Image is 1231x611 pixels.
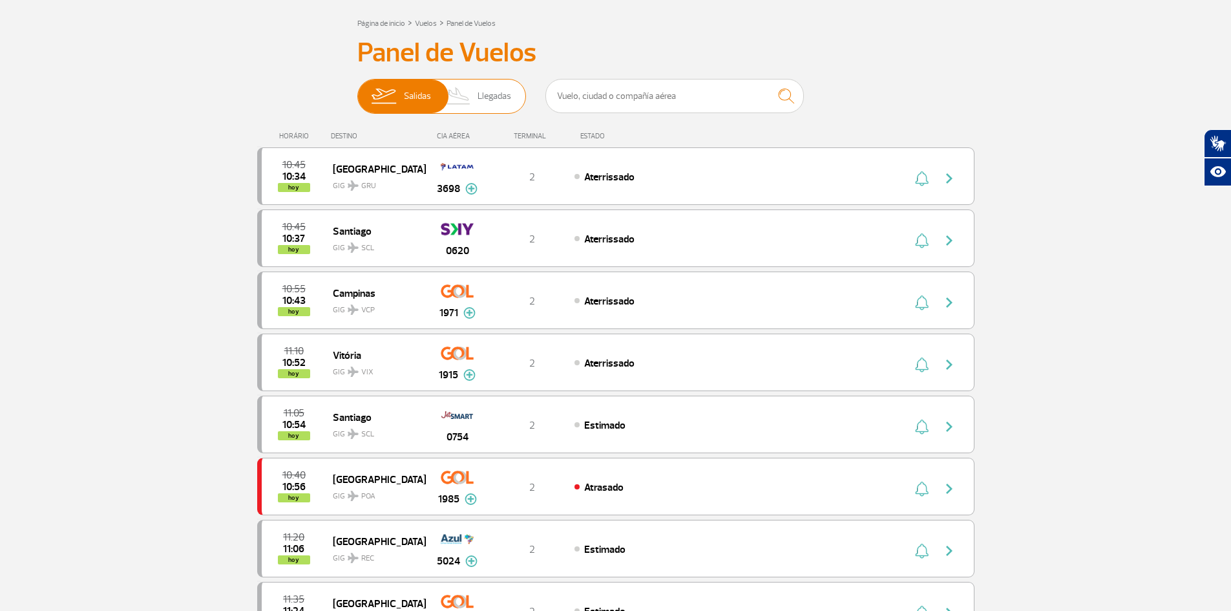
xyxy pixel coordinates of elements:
span: 2 [529,543,535,556]
img: seta-direita-painel-voo.svg [942,357,957,372]
img: sino-painel-voo.svg [915,357,929,372]
span: 2025-08-25 11:10:00 [284,347,304,356]
a: > [408,15,412,30]
span: hoy [278,431,310,440]
span: hoy [278,245,310,254]
img: destiny_airplane.svg [348,553,359,563]
span: hoy [278,183,310,192]
span: SCL [361,429,374,440]
span: Aterrissado [584,171,635,184]
div: CIA AÉREA [425,132,490,140]
span: 2025-08-25 10:34:00 [282,172,306,181]
span: Vitória [333,347,416,363]
span: Santiago [333,222,416,239]
span: 0754 [447,429,468,445]
a: Página de inicio [357,19,405,28]
span: GIG [333,173,416,192]
div: Plugin de acessibilidade da Hand Talk. [1204,129,1231,186]
div: HORÁRIO [261,132,331,140]
span: Estimado [584,419,626,432]
span: 0620 [446,243,469,259]
span: hoy [278,307,310,316]
img: destiny_airplane.svg [348,429,359,439]
span: 2 [529,419,535,432]
span: hoy [278,369,310,378]
img: seta-direita-painel-voo.svg [942,481,957,497]
span: 2025-08-25 10:45:00 [282,160,306,169]
span: POA [361,491,375,502]
span: GIG [333,235,416,254]
span: 1971 [439,305,458,321]
span: GRU [361,180,376,192]
img: seta-direita-painel-voo.svg [942,419,957,434]
div: ESTADO [574,132,679,140]
span: 2025-08-25 10:54:00 [282,420,306,429]
span: 2025-08-25 11:05:00 [284,409,304,418]
span: GIG [333,546,416,564]
span: Santiago [333,409,416,425]
img: seta-direita-painel-voo.svg [942,543,957,559]
img: destiny_airplane.svg [348,367,359,377]
span: GIG [333,297,416,316]
img: sino-painel-voo.svg [915,481,929,497]
span: 2025-08-25 11:06:00 [283,544,304,553]
span: 2025-08-25 10:55:00 [282,284,306,294]
img: destiny_airplane.svg [348,305,359,315]
span: 2 [529,481,535,494]
span: Atrasado [584,481,624,494]
span: GIG [333,359,416,378]
span: 5024 [437,553,460,569]
img: destiny_airplane.svg [348,242,359,253]
span: Aterrissado [584,357,635,370]
img: seta-direita-painel-voo.svg [942,295,957,310]
img: mais-info-painel-voo.svg [463,307,476,319]
span: SCL [361,242,374,254]
span: 1915 [439,367,458,383]
img: sino-painel-voo.svg [915,171,929,186]
img: mais-info-painel-voo.svg [465,183,478,195]
span: 2025-08-25 10:37:00 [282,234,305,243]
span: 2025-08-25 10:45:00 [282,222,306,231]
img: seta-direita-painel-voo.svg [942,171,957,186]
span: GIG [333,484,416,502]
a: Vuelos [415,19,437,28]
img: sino-painel-voo.svg [915,233,929,248]
img: mais-info-painel-voo.svg [465,555,478,567]
span: 2 [529,357,535,370]
span: [GEOGRAPHIC_DATA] [333,533,416,550]
img: slider-embarque [363,80,404,113]
span: 2025-08-25 10:40:00 [282,471,306,480]
span: 3698 [437,181,460,197]
span: VIX [361,367,374,378]
img: sino-painel-voo.svg [915,543,929,559]
span: 2025-08-25 11:20:00 [283,533,304,542]
span: Aterrissado [584,233,635,246]
img: seta-direita-painel-voo.svg [942,233,957,248]
span: Estimado [584,543,626,556]
img: destiny_airplane.svg [348,491,359,501]
span: 2025-08-25 10:56:00 [282,482,306,491]
span: VCP [361,305,375,316]
img: sino-painel-voo.svg [915,419,929,434]
img: mais-info-painel-voo.svg [465,493,477,505]
div: DESTINO [331,132,425,140]
button: Abrir tradutor de língua de sinais. [1204,129,1231,158]
span: Salidas [404,80,431,113]
span: 1985 [438,491,459,507]
span: Campinas [333,284,416,301]
img: sino-painel-voo.svg [915,295,929,310]
img: slider-desembarque [440,80,478,113]
a: > [439,15,444,30]
span: hoy [278,555,310,564]
span: 2 [529,295,535,308]
span: REC [361,553,374,564]
span: hoy [278,493,310,502]
span: Llegadas [478,80,511,113]
h3: Panel de Vuelos [357,37,874,69]
span: 2 [529,233,535,246]
div: TERMINAL [490,132,574,140]
img: mais-info-painel-voo.svg [463,369,476,381]
button: Abrir recursos assistivos. [1204,158,1231,186]
span: 2025-08-25 10:52:00 [282,358,306,367]
a: Panel de Vuelos [447,19,496,28]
